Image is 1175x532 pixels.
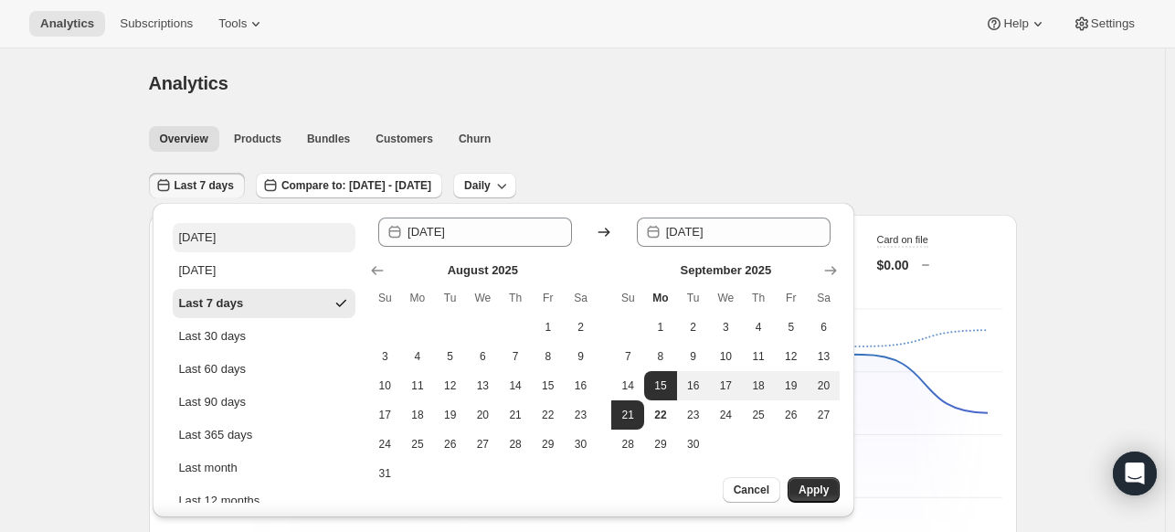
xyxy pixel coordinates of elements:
[808,342,841,371] button: Saturday September 13 2025
[815,320,833,335] span: 6
[611,371,644,400] button: Sunday September 14 2025
[619,408,637,422] span: 21
[173,388,355,417] button: Last 90 days
[532,342,565,371] button: Friday August 8 2025
[401,342,434,371] button: Monday August 4 2025
[717,291,736,305] span: We
[684,437,703,452] span: 30
[376,291,394,305] span: Su
[368,459,401,488] button: Sunday August 31 2025
[178,229,216,247] div: [DATE]
[256,173,442,198] button: Compare to: [DATE] - [DATE]
[1003,16,1028,31] span: Help
[644,283,677,313] th: Monday
[644,400,677,430] button: Today Monday September 22 2025
[565,371,598,400] button: Saturday August 16 2025
[742,400,775,430] button: Thursday September 25 2025
[506,291,524,305] span: Th
[775,313,808,342] button: Friday September 5 2025
[782,408,800,422] span: 26
[376,408,394,422] span: 17
[376,349,394,364] span: 3
[749,349,767,364] span: 11
[565,400,598,430] button: Saturday August 23 2025
[749,291,767,305] span: Th
[368,342,401,371] button: Sunday August 3 2025
[173,486,355,516] button: Last 12 months
[572,320,590,335] span: 2
[532,371,565,400] button: Friday August 15 2025
[644,371,677,400] button: Start of range Monday September 15 2025
[376,378,394,393] span: 10
[467,283,500,313] th: Wednesday
[539,378,557,393] span: 15
[178,393,246,411] div: Last 90 days
[499,400,532,430] button: Thursday August 21 2025
[782,349,800,364] span: 12
[742,342,775,371] button: Thursday September 11 2025
[173,223,355,252] button: [DATE]
[120,16,193,31] span: Subscriptions
[717,320,736,335] span: 3
[782,320,800,335] span: 5
[565,283,598,313] th: Saturday
[474,408,492,422] span: 20
[717,408,736,422] span: 24
[611,283,644,313] th: Sunday
[506,408,524,422] span: 21
[808,400,841,430] button: Saturday September 27 2025
[408,291,427,305] span: Mo
[175,178,234,193] span: Last 7 days
[173,256,355,285] button: [DATE]
[376,132,433,146] span: Customers
[742,371,775,400] button: Thursday September 18 2025
[539,291,557,305] span: Fr
[474,437,492,452] span: 27
[178,327,246,346] div: Last 30 days
[684,408,703,422] span: 23
[499,342,532,371] button: Thursday August 7 2025
[441,378,460,393] span: 12
[619,291,637,305] span: Su
[173,289,355,318] button: Last 7 days
[710,371,743,400] button: Wednesday September 17 2025
[742,283,775,313] th: Thursday
[644,430,677,459] button: Monday September 29 2025
[572,378,590,393] span: 16
[178,459,237,477] div: Last month
[1091,16,1135,31] span: Settings
[644,313,677,342] button: Monday September 1 2025
[178,492,259,510] div: Last 12 months
[506,349,524,364] span: 7
[467,430,500,459] button: Wednesday August 27 2025
[401,283,434,313] th: Monday
[173,420,355,450] button: Last 365 days
[376,437,394,452] span: 24
[611,430,644,459] button: Sunday September 28 2025
[499,430,532,459] button: Thursday August 28 2025
[619,437,637,452] span: 28
[1113,452,1157,495] div: Open Intercom Messenger
[611,342,644,371] button: Sunday September 7 2025
[677,371,710,400] button: Tuesday September 16 2025
[408,408,427,422] span: 18
[173,453,355,483] button: Last month
[539,349,557,364] span: 8
[467,342,500,371] button: Wednesday August 6 2025
[441,408,460,422] span: 19
[677,430,710,459] button: Tuesday September 30 2025
[677,313,710,342] button: Tuesday September 2 2025
[782,291,800,305] span: Fr
[532,313,565,342] button: Friday August 1 2025
[572,349,590,364] span: 9
[178,294,243,313] div: Last 7 days
[467,371,500,400] button: Wednesday August 13 2025
[717,349,736,364] span: 10
[29,11,105,37] button: Analytics
[742,313,775,342] button: Thursday September 4 2025
[368,430,401,459] button: Sunday August 24 2025
[401,430,434,459] button: Monday August 25 2025
[723,477,780,503] button: Cancel
[974,11,1057,37] button: Help
[474,291,492,305] span: We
